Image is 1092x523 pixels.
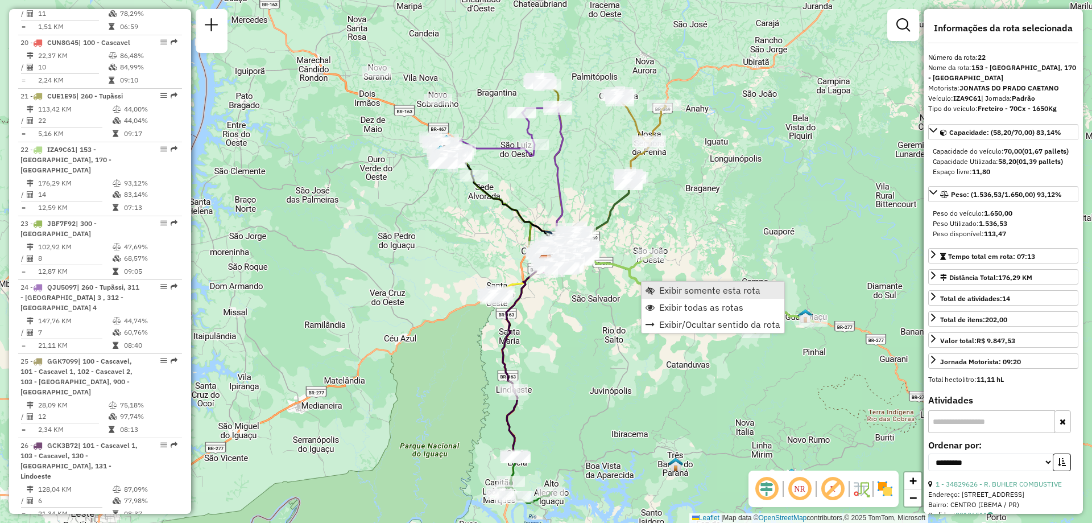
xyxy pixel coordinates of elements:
label: Ordenar por: [928,438,1078,452]
td: 176,29 KM [38,178,112,189]
td: = [20,266,26,277]
div: Atividade não roteirizada - NEUZA GIACOMINI [362,66,391,77]
em: Rota exportada [171,220,177,227]
td: 5,16 KM [38,128,112,139]
td: 75,18% [119,400,177,411]
i: Distância Total [27,106,34,113]
i: % de utilização da cubagem [109,413,117,420]
i: Total de Atividades [27,255,34,262]
strong: 113,47 [984,229,1006,238]
i: % de utilização da cubagem [113,117,121,124]
td: = [20,508,26,520]
span: CUN8G45 [47,38,78,47]
i: Total de Atividades [27,64,34,71]
td: / [20,411,26,422]
td: 06:59 [119,21,177,32]
em: Rota exportada [171,39,177,46]
a: 09136511 [955,510,993,519]
em: Rota exportada [171,283,177,290]
td: / [20,61,26,73]
span: | [721,514,723,522]
span: | Jornada: [981,94,1035,102]
td: 1,51 KM [38,21,108,32]
td: 78,29% [119,8,177,19]
strong: 58,20 [998,157,1016,166]
a: Capacidade: (58,20/70,00) 83,14% [928,124,1078,139]
div: Endereço: [STREET_ADDRESS] [928,489,1078,500]
div: Atividade não roteirizada - MARTA BORGES DA SILV [531,247,559,258]
td: 12 [38,411,108,422]
span: 26 - [20,441,138,480]
i: Total de Atividades [27,329,34,336]
em: Opções [160,220,167,227]
em: Rota exportada [171,146,177,153]
div: Valor total: [940,336,1015,346]
div: Peso: (1.536,53/1.650,00) 93,12% [928,204,1078,244]
td: / [20,495,26,506]
span: GGK7099 [47,357,78,365]
h4: Atividades [928,395,1078,406]
td: / [20,115,26,126]
div: Bairro: CENTRO (IBEMA / PR) [928,500,1078,510]
td: = [20,424,26,435]
td: 12,59 KM [38,202,112,213]
em: Opções [160,92,167,99]
td: 28,09 KM [38,400,108,411]
strong: 22 [978,53,986,61]
td: 6 [38,495,112,506]
span: | 101 - Cascavel 1, 103 - Cascavel, 130 - [GEOGRAPHIC_DATA], 131 - Lindoeste [20,441,138,480]
span: 176,29 KM [998,273,1032,282]
div: Jornada Motorista: 09:20 [940,357,1021,367]
span: 23 - [20,219,97,238]
em: Opções [160,146,167,153]
i: % de utilização da cubagem [109,64,117,71]
strong: JONATAS DO PRADO CAETANO [959,84,1059,92]
img: Exibir/Ocultar setores [876,480,894,498]
a: Jornada Motorista: 09:20 [928,353,1078,369]
strong: Padrão [1012,94,1035,102]
a: 1 - 34829626 - R. BUHLER COMBUSTIVE [936,480,1062,488]
span: 22 - [20,145,111,174]
span: GCK3B72 [47,441,78,450]
td: 87,09% [123,484,177,495]
span: Exibir todas as rotas [659,303,743,312]
i: % de utilização do peso [113,486,121,493]
i: % de utilização da cubagem [113,191,121,198]
td: 102,92 KM [38,241,112,253]
span: | 100 - Cascavel, 101 - Cascavel 1, 102 - Cascavel 2, 103 - [GEOGRAPHIC_DATA], 900 - [GEOGRAPHIC_... [20,357,133,396]
td: 08:37 [123,508,177,520]
td: = [20,202,26,213]
img: 703 UDC Light Toledo [439,134,454,149]
strong: 202,00 [985,315,1007,324]
i: Tempo total em rota [113,342,118,349]
td: 7 [38,327,112,338]
td: 44,04% [123,115,177,126]
strong: 11,80 [972,167,990,176]
li: Exibir/Ocultar sentido da rota [642,316,784,333]
img: Quedas do Iguaçu [784,468,799,483]
td: 97,74% [119,411,177,422]
span: Peso do veículo: [933,209,1012,217]
td: 21,34 KM [38,508,112,520]
i: Distância Total [27,318,34,324]
div: Número da rota: [928,52,1078,63]
strong: IZA9C61 [953,94,981,102]
span: JBF7F92 [47,219,76,228]
a: Valor total:R$ 9.847,53 [928,332,1078,348]
li: Exibir somente esta rota [642,282,784,299]
td: / [20,189,26,200]
i: Tempo total em rota [113,268,118,275]
i: Distância Total [27,244,34,250]
i: Total de Atividades [27,497,34,504]
em: Rota exportada [171,442,177,448]
span: | 300 - [GEOGRAPHIC_DATA] [20,219,97,238]
i: Tempo total em rota [113,204,118,211]
i: % de utilização da cubagem [113,497,121,504]
i: Total de Atividades [27,117,34,124]
td: 47,69% [123,241,177,253]
em: Opções [160,283,167,290]
td: 12,87 KM [38,266,112,277]
div: Espaço livre: [933,167,1074,177]
span: Tempo total em rota: 07:13 [948,252,1035,261]
a: Total de itens:202,00 [928,311,1078,327]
